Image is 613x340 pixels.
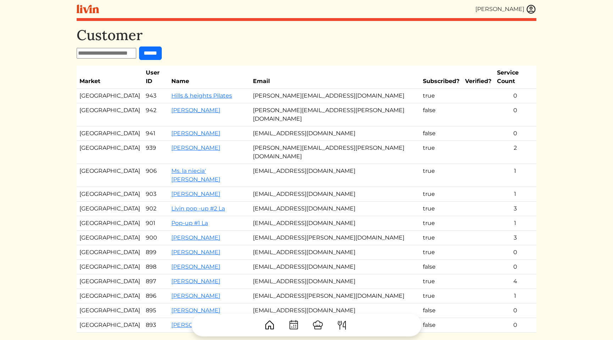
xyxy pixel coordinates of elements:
td: [GEOGRAPHIC_DATA] [77,231,143,245]
td: 939 [143,141,169,164]
a: [PERSON_NAME] [171,191,220,197]
img: CalendarDots-5bcf9d9080389f2a281d69619e1c85352834be518fbc73d9501aef674afc0d57.svg [288,319,299,331]
td: [GEOGRAPHIC_DATA] [77,216,143,231]
td: 906 [143,164,169,187]
td: 3 [494,231,536,245]
td: true [420,289,462,303]
td: 1 [494,187,536,202]
td: [EMAIL_ADDRESS][PERSON_NAME][DOMAIN_NAME] [250,231,420,245]
td: 895 [143,303,169,318]
a: [PERSON_NAME] [171,263,220,270]
td: 1 [494,216,536,231]
td: 899 [143,245,169,260]
td: [EMAIL_ADDRESS][DOMAIN_NAME] [250,260,420,274]
th: Service Count [494,66,536,89]
td: [GEOGRAPHIC_DATA] [77,103,143,126]
a: Hills & heights Pilates [171,92,232,99]
td: 0 [494,303,536,318]
td: 903 [143,187,169,202]
td: 1 [494,289,536,303]
a: [PERSON_NAME] [171,234,220,241]
td: [PERSON_NAME][EMAIL_ADDRESS][DOMAIN_NAME] [250,89,420,103]
h1: Customer [77,27,536,44]
td: [PERSON_NAME][EMAIL_ADDRESS][PERSON_NAME][DOMAIN_NAME] [250,141,420,164]
a: Livin pop -up #2 La [171,205,225,212]
td: [GEOGRAPHIC_DATA] [77,289,143,303]
a: Pop-up #1 La [171,220,208,226]
td: 898 [143,260,169,274]
a: Ms. la niecia' [PERSON_NAME] [171,168,220,183]
td: 901 [143,216,169,231]
td: true [420,245,462,260]
img: ForkKnife-55491504ffdb50bab0c1e09e7649658475375261d09fd45db06cec23bce548bf.svg [336,319,348,331]
td: 1 [494,164,536,187]
th: Market [77,66,143,89]
td: [GEOGRAPHIC_DATA] [77,126,143,141]
img: House-9bf13187bcbb5817f509fe5e7408150f90897510c4275e13d0d5fca38e0b5951.svg [264,319,275,331]
td: [EMAIL_ADDRESS][DOMAIN_NAME] [250,164,420,187]
td: [EMAIL_ADDRESS][DOMAIN_NAME] [250,245,420,260]
th: Email [250,66,420,89]
td: 0 [494,103,536,126]
td: 0 [494,89,536,103]
td: false [420,126,462,141]
td: 0 [494,126,536,141]
td: 2 [494,141,536,164]
div: [PERSON_NAME] [475,5,524,13]
img: livin-logo-a0d97d1a881af30f6274990eb6222085a2533c92bbd1e4f22c21b4f0d0e3210c.svg [77,5,99,13]
td: [EMAIL_ADDRESS][DOMAIN_NAME] [250,202,420,216]
td: [GEOGRAPHIC_DATA] [77,245,143,260]
td: [GEOGRAPHIC_DATA] [77,89,143,103]
td: 902 [143,202,169,216]
td: [GEOGRAPHIC_DATA] [77,202,143,216]
a: [PERSON_NAME] [171,278,220,285]
td: true [420,216,462,231]
td: true [420,89,462,103]
td: 0 [494,260,536,274]
th: User ID [143,66,169,89]
td: [EMAIL_ADDRESS][DOMAIN_NAME] [250,274,420,289]
td: [EMAIL_ADDRESS][DOMAIN_NAME] [250,126,420,141]
td: false [420,303,462,318]
td: true [420,202,462,216]
td: [PERSON_NAME][EMAIL_ADDRESS][PERSON_NAME][DOMAIN_NAME] [250,103,420,126]
td: 900 [143,231,169,245]
td: [EMAIL_ADDRESS][DOMAIN_NAME] [250,187,420,202]
a: [PERSON_NAME] [171,130,220,137]
a: [PERSON_NAME] [171,144,220,151]
a: [PERSON_NAME] [171,107,220,114]
td: [GEOGRAPHIC_DATA] [77,303,143,318]
td: [GEOGRAPHIC_DATA] [77,141,143,164]
td: [EMAIL_ADDRESS][DOMAIN_NAME] [250,216,420,231]
th: Verified? [462,66,494,89]
td: [GEOGRAPHIC_DATA] [77,260,143,274]
a: [PERSON_NAME] [171,292,220,299]
td: true [420,231,462,245]
td: false [420,260,462,274]
td: true [420,164,462,187]
td: [EMAIL_ADDRESS][PERSON_NAME][DOMAIN_NAME] [250,289,420,303]
td: false [420,103,462,126]
td: [GEOGRAPHIC_DATA] [77,187,143,202]
a: [PERSON_NAME] [171,307,220,314]
img: user_account-e6e16d2ec92f44fc35f99ef0dc9cddf60790bfa021a6ecb1c896eb5d2907b31c.svg [526,4,536,15]
td: true [420,187,462,202]
td: 941 [143,126,169,141]
td: [GEOGRAPHIC_DATA] [77,274,143,289]
td: true [420,274,462,289]
td: [EMAIL_ADDRESS][DOMAIN_NAME] [250,303,420,318]
td: [GEOGRAPHIC_DATA] [77,164,143,187]
td: 4 [494,274,536,289]
td: 0 [494,245,536,260]
th: Subscribed? [420,66,462,89]
td: 897 [143,274,169,289]
a: [PERSON_NAME] [171,249,220,256]
td: true [420,141,462,164]
td: 942 [143,103,169,126]
img: ChefHat-a374fb509e4f37eb0702ca99f5f64f3b6956810f32a249b33092029f8484b388.svg [312,319,324,331]
td: 896 [143,289,169,303]
td: 3 [494,202,536,216]
th: Name [169,66,250,89]
td: 943 [143,89,169,103]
